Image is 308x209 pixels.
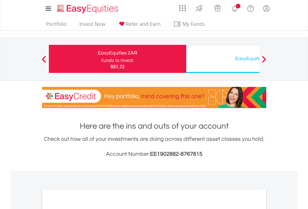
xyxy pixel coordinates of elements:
a: Home page [54,2,121,14]
div: Check out how all of your investments are doing across different asset classes you hold. [42,135,266,159]
a: Vouchers [208,2,227,13]
img: grid-menu-icon.svg [179,5,186,12]
img: EasyEquities_Logo.png [56,4,121,14]
button: Previous [38,59,50,65]
img: thrive-v2.svg [194,3,204,13]
a: Invest Now [77,21,108,31]
a: My Profile [258,2,274,15]
button: Next [258,59,270,65]
h3: Account Number: [42,150,266,159]
span: My Funds [173,20,214,28]
a: Notifications [227,2,243,14]
div: EasyEquities ZAR [53,49,182,57]
span: EE1902882-8767815 [150,151,202,157]
img: vouchers-v2.svg [212,3,223,13]
a: Refer and Earn [116,21,163,31]
a: FAQ's and Support [243,2,258,14]
a: Portfolio [44,21,69,31]
div: Funds to invest: [101,57,134,64]
span: R51.72 [111,64,125,69]
h1: Here are the ins and outs of your account [42,121,266,132]
a: AppsGrid [175,2,190,12]
img: EasyCredit Promotion Banner [42,87,266,108]
span: Refer and Earn [126,21,161,27]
